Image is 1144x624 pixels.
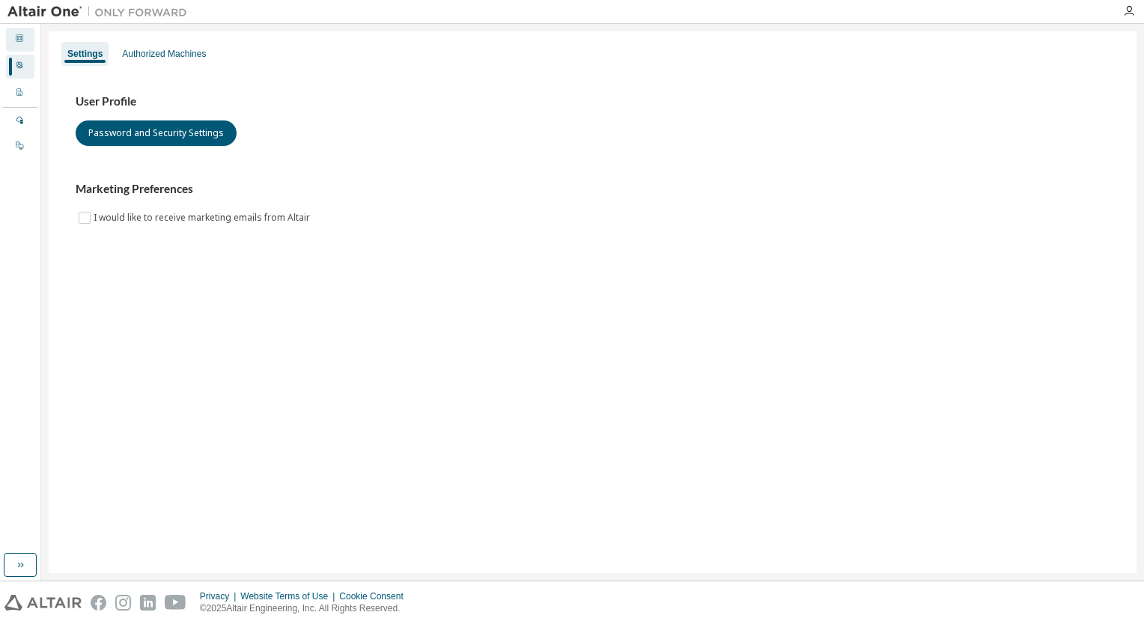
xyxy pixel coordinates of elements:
[4,595,82,611] img: altair_logo.svg
[200,602,413,615] p: © 2025 Altair Engineering, Inc. All Rights Reserved.
[76,120,237,146] button: Password and Security Settings
[7,4,195,19] img: Altair One
[240,590,339,602] div: Website Terms of Use
[122,48,206,60] div: Authorized Machines
[94,209,313,227] label: I would like to receive marketing emails from Altair
[6,109,34,133] div: Managed
[6,135,34,159] div: On Prem
[339,590,412,602] div: Cookie Consent
[91,595,106,611] img: facebook.svg
[67,48,103,60] div: Settings
[76,94,1110,109] h3: User Profile
[200,590,240,602] div: Privacy
[6,28,34,52] div: Dashboard
[115,595,131,611] img: instagram.svg
[140,595,156,611] img: linkedin.svg
[76,182,1110,197] h3: Marketing Preferences
[165,595,186,611] img: youtube.svg
[6,82,34,105] div: Company Profile
[6,55,34,79] div: User Profile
